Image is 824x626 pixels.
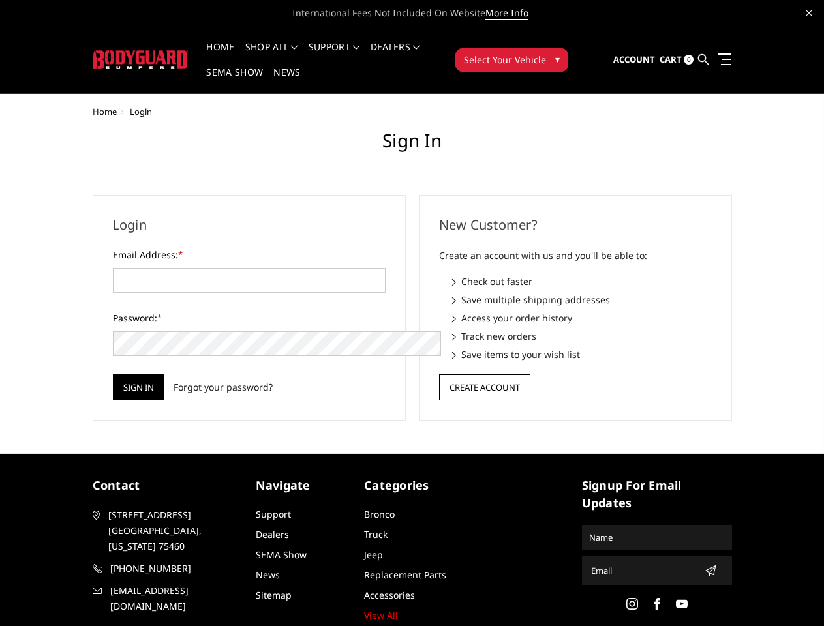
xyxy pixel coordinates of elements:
[371,42,420,68] a: Dealers
[613,42,655,78] a: Account
[452,293,712,306] li: Save multiple shipping addresses
[660,42,694,78] a: Cart 0
[174,380,273,394] a: Forgot your password?
[464,53,546,67] span: Select Your Vehicle
[584,527,730,548] input: Name
[206,42,234,68] a: Home
[93,477,243,494] h5: contact
[113,374,164,400] input: Sign in
[256,508,291,520] a: Support
[256,477,352,494] h5: Navigate
[110,561,242,576] span: [PHONE_NUMBER]
[555,52,560,66] span: ▾
[206,68,263,93] a: SEMA Show
[93,130,732,162] h1: Sign in
[113,248,386,261] label: Email Address:
[364,589,415,601] a: Accessories
[439,215,712,235] h2: New Customer?
[455,48,568,72] button: Select Your Vehicle
[613,53,655,65] span: Account
[245,42,298,68] a: shop all
[364,477,460,494] h5: Categories
[364,548,383,561] a: Jeep
[93,583,243,614] a: [EMAIL_ADDRESS][DOMAIN_NAME]
[113,215,386,235] h2: Login
[93,561,243,576] a: [PHONE_NUMBER]
[108,507,240,554] span: [STREET_ADDRESS] [GEOGRAPHIC_DATA], [US_STATE] 75460
[130,106,152,117] span: Login
[93,50,189,69] img: BODYGUARD BUMPERS
[256,569,280,581] a: News
[452,275,712,288] li: Check out faster
[452,329,712,343] li: Track new orders
[660,53,682,65] span: Cart
[113,311,386,325] label: Password:
[452,311,712,325] li: Access your order history
[93,106,117,117] a: Home
[485,7,528,20] a: More Info
[256,548,307,561] a: SEMA Show
[684,55,694,65] span: 0
[586,560,699,581] input: Email
[273,68,300,93] a: News
[364,569,446,581] a: Replacement Parts
[439,374,530,400] button: Create Account
[309,42,360,68] a: Support
[256,528,289,541] a: Dealers
[439,380,530,392] a: Create Account
[364,508,395,520] a: Bronco
[110,583,242,614] span: [EMAIL_ADDRESS][DOMAIN_NAME]
[439,248,712,263] p: Create an account with us and you'll be able to:
[452,348,712,361] li: Save items to your wish list
[256,589,292,601] a: Sitemap
[582,477,732,512] h5: signup for email updates
[364,609,398,621] a: View All
[364,528,388,541] a: Truck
